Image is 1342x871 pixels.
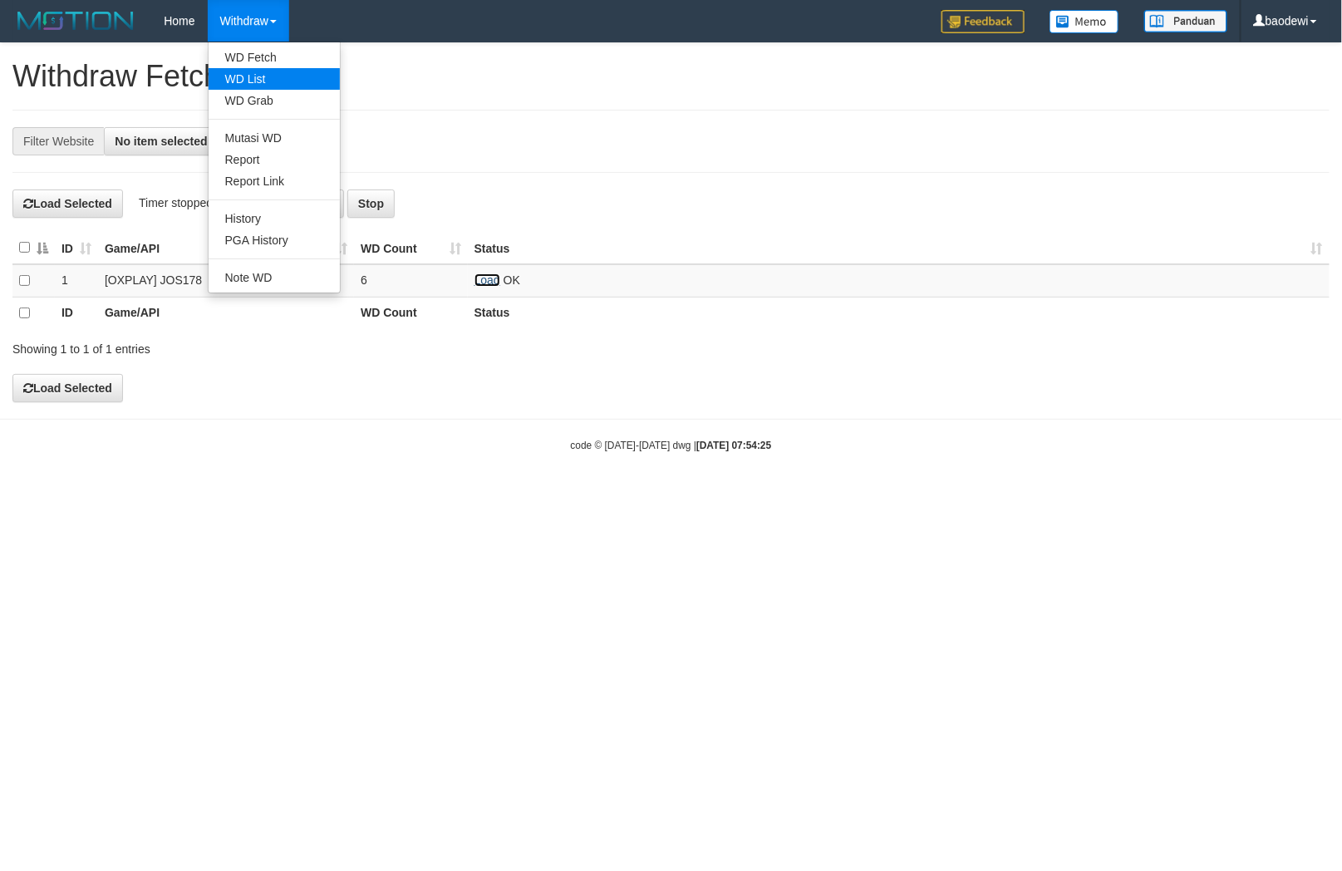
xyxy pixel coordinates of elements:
[209,68,340,90] a: WD List
[347,189,395,218] button: Stop
[115,135,207,148] span: No item selected
[474,273,500,287] a: Load
[98,297,354,328] th: Game/API
[104,127,228,155] button: No item selected
[468,232,1330,264] th: Status: activate to sort column ascending
[12,189,123,218] button: Load Selected
[209,267,340,288] a: Note WD
[98,232,354,264] th: Game/API: activate to sort column ascending
[209,127,340,149] a: Mutasi WD
[571,440,772,451] small: code © [DATE]-[DATE] dwg |
[209,229,340,251] a: PGA History
[12,334,547,357] div: Showing 1 to 1 of 1 entries
[696,440,771,451] strong: [DATE] 07:54:25
[1144,10,1227,32] img: panduan.png
[209,149,340,170] a: Report
[98,264,354,297] td: [OXPLAY] JOS178
[12,374,123,402] button: Load Selected
[209,208,340,229] a: History
[468,297,1330,328] th: Status
[354,297,468,328] th: WD Count
[209,47,340,68] a: WD Fetch
[1050,10,1119,33] img: Button%20Memo.svg
[55,264,98,297] td: 1
[504,273,520,287] span: OK
[941,10,1025,33] img: Feedback.jpg
[361,273,367,287] span: 6
[209,90,340,111] a: WD Grab
[55,297,98,328] th: ID
[139,196,213,209] span: Timer stopped
[354,232,468,264] th: WD Count: activate to sort column ascending
[12,8,139,33] img: MOTION_logo.png
[55,232,98,264] th: ID: activate to sort column ascending
[209,170,340,192] a: Report Link
[12,127,104,155] div: Filter Website
[12,60,1330,93] h1: Withdraw Fetch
